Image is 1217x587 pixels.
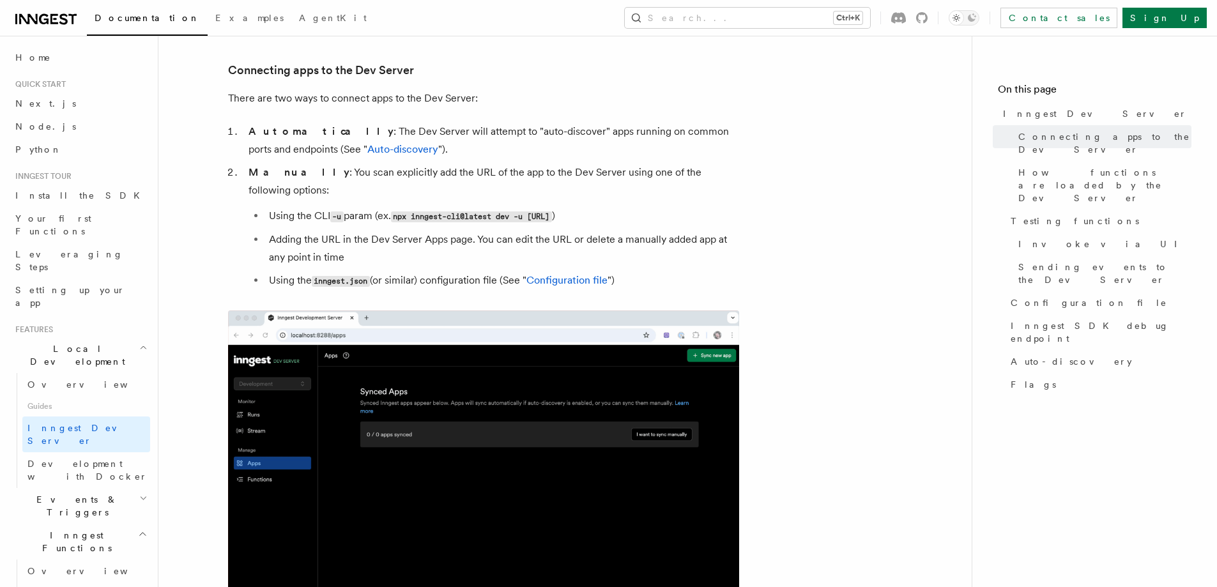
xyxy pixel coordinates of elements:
[228,89,739,107] p: There are two ways to connect apps to the Dev Server:
[15,144,62,155] span: Python
[10,493,139,519] span: Events & Triggers
[245,164,739,290] li: : You scan explicitly add the URL of the app to the Dev Server using one of the following options:
[265,271,739,290] li: Using the (or similar) configuration file (See " ")
[10,46,150,69] a: Home
[87,4,208,36] a: Documentation
[249,125,394,137] strong: Automatically
[1011,296,1167,309] span: Configuration file
[1006,350,1191,373] a: Auto-discovery
[249,166,349,178] strong: Manually
[22,416,150,452] a: Inngest Dev Server
[10,488,150,524] button: Events & Triggers
[10,79,66,89] span: Quick start
[15,249,123,272] span: Leveraging Steps
[27,566,159,576] span: Overview
[265,231,739,266] li: Adding the URL in the Dev Server Apps page. You can edit the URL or delete a manually added app a...
[27,379,159,390] span: Overview
[10,324,53,335] span: Features
[10,92,150,115] a: Next.js
[1011,319,1191,345] span: Inngest SDK debug endpoint
[1011,355,1132,368] span: Auto-discovery
[312,276,370,287] code: inngest.json
[208,4,291,34] a: Examples
[22,396,150,416] span: Guides
[15,98,76,109] span: Next.js
[291,4,374,34] a: AgentKit
[10,207,150,243] a: Your first Functions
[949,10,979,26] button: Toggle dark mode
[10,278,150,314] a: Setting up your app
[1018,166,1191,204] span: How functions are loaded by the Dev Server
[215,13,284,23] span: Examples
[15,51,51,64] span: Home
[834,11,862,24] kbd: Ctrl+K
[998,82,1191,102] h4: On this page
[1003,107,1187,120] span: Inngest Dev Server
[10,373,150,488] div: Local Development
[27,423,137,446] span: Inngest Dev Server
[10,115,150,138] a: Node.js
[330,211,344,222] code: -u
[391,211,552,222] code: npx inngest-cli@latest dev -u [URL]
[22,373,150,396] a: Overview
[10,337,150,373] button: Local Development
[1013,161,1191,210] a: How functions are loaded by the Dev Server
[15,213,91,236] span: Your first Functions
[95,13,200,23] span: Documentation
[1018,238,1188,250] span: Invoke via UI
[1013,233,1191,255] a: Invoke via UI
[10,243,150,278] a: Leveraging Steps
[10,138,150,161] a: Python
[27,459,148,482] span: Development with Docker
[1006,373,1191,396] a: Flags
[15,285,125,308] span: Setting up your app
[1018,130,1191,156] span: Connecting apps to the Dev Server
[1122,8,1207,28] a: Sign Up
[1011,378,1056,391] span: Flags
[10,524,150,560] button: Inngest Functions
[625,8,870,28] button: Search...Ctrl+K
[228,61,414,79] a: Connecting apps to the Dev Server
[10,184,150,207] a: Install the SDK
[10,529,138,554] span: Inngest Functions
[1000,8,1117,28] a: Contact sales
[998,102,1191,125] a: Inngest Dev Server
[1013,255,1191,291] a: Sending events to the Dev Server
[245,123,739,158] li: : The Dev Server will attempt to "auto-discover" apps running on common ports and endpoints (See ...
[367,143,438,155] a: Auto-discovery
[1006,314,1191,350] a: Inngest SDK debug endpoint
[10,171,72,181] span: Inngest tour
[1006,291,1191,314] a: Configuration file
[299,13,367,23] span: AgentKit
[526,274,608,286] a: Configuration file
[265,207,739,225] li: Using the CLI param (ex. )
[1018,261,1191,286] span: Sending events to the Dev Server
[22,452,150,488] a: Development with Docker
[15,190,148,201] span: Install the SDK
[1011,215,1139,227] span: Testing functions
[1006,210,1191,233] a: Testing functions
[22,560,150,583] a: Overview
[15,121,76,132] span: Node.js
[1013,125,1191,161] a: Connecting apps to the Dev Server
[10,342,139,368] span: Local Development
